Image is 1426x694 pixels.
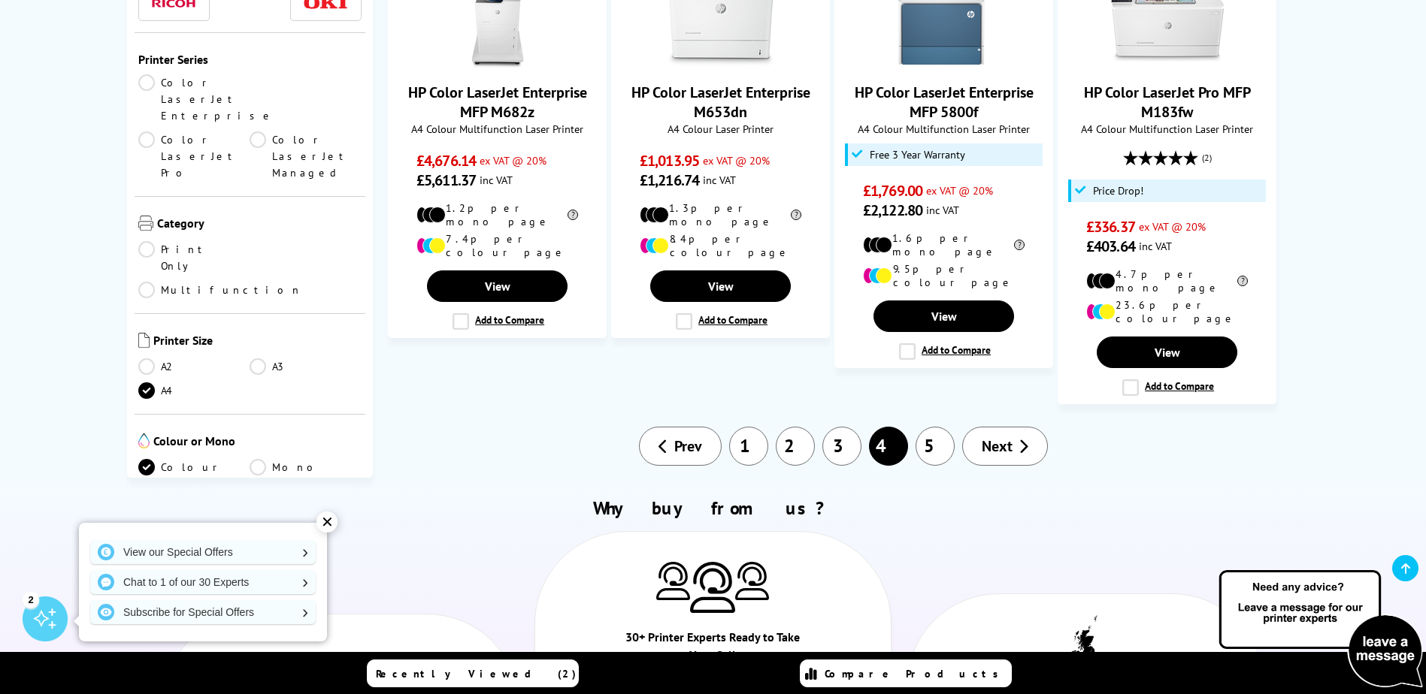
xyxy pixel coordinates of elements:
span: A4 Colour Laser Printer [619,122,822,136]
a: A4 [138,382,250,399]
a: View our Special Offers [90,540,316,564]
a: 5 [916,427,955,466]
a: Color LaserJet Managed [250,131,362,181]
span: Compare Products [825,667,1007,680]
span: Printer Size [153,333,362,351]
li: 1.2p per mono page [416,201,578,228]
span: ex VAT @ 20% [480,153,546,167]
span: Price Drop! [1093,185,1143,197]
span: Next [982,436,1013,456]
span: Printer Series [138,52,362,67]
a: 2 [776,427,815,466]
li: 1.3p per mono page [640,201,801,228]
img: Printer Size [138,333,150,348]
span: £1,216.74 [640,170,699,190]
div: 2 [23,591,39,608]
a: Next [962,427,1048,466]
span: Recently Viewed (2) [376,667,577,680]
span: A4 Colour Multifunction Laser Printer [1066,122,1268,136]
span: Category [157,216,362,234]
label: Add to Compare [1122,379,1214,396]
label: Add to Compare [899,343,991,360]
span: A4 Colour Multifunction Laser Printer [843,122,1045,136]
img: Colour or Mono [138,433,150,448]
a: Print Only [138,241,250,274]
a: HP Color LaserJet Enterprise MFP 5800f [888,56,1001,71]
span: £4,676.14 [416,151,476,170]
a: HP Color LaserJet Pro MFP M183fw [1084,83,1251,122]
a: Recently Viewed (2) [367,659,579,687]
a: 3 [822,427,861,466]
a: HP Color LaserJet Enterprise M653dn [631,83,810,122]
li: 8.4p per colour page [640,232,801,259]
a: View [1097,336,1237,368]
a: Color LaserJet Pro [138,131,250,181]
span: £336.37 [1086,217,1135,237]
span: inc VAT [703,173,736,187]
li: 1.6p per mono page [863,231,1025,258]
a: View [873,300,1013,332]
span: (2) [1202,143,1212,172]
a: HP Color LaserJet Enterprise MFP M682z [441,56,554,71]
a: 1 [729,427,768,466]
div: 30+ Printer Experts Ready to Take Your Call [624,628,802,671]
a: A2 [138,358,250,375]
label: Add to Compare [453,313,544,330]
a: Multifunction [138,282,302,298]
img: Category [138,216,153,231]
label: Add to Compare [676,313,767,330]
a: HP Color LaserJet Pro MFP M183fw [1111,56,1224,71]
a: HP Color LaserJet Enterprise M653dn [665,56,777,71]
span: inc VAT [1139,239,1172,253]
img: Printer Experts [656,562,690,600]
a: Mono [250,459,362,475]
span: inc VAT [480,173,513,187]
li: 4.7p per mono page [1086,267,1248,294]
a: Compare Products [800,659,1012,687]
span: ex VAT @ 20% [926,183,993,198]
span: Prev [674,436,702,456]
li: 23.6p per colour page [1086,298,1248,325]
li: 9.5p per colour page [863,262,1025,289]
div: ✕ [316,511,338,533]
span: ex VAT @ 20% [703,153,770,167]
h2: Why buy from us? [154,496,1271,520]
a: Colour [138,459,250,475]
span: £1,013.95 [640,151,699,170]
span: £1,769.00 [863,181,922,201]
a: Chat to 1 of our 30 Experts [90,570,316,594]
a: View [427,270,567,302]
img: Printer Experts [690,562,735,614]
span: ex VAT @ 20% [1139,219,1206,234]
a: View [650,270,790,302]
span: £5,611.37 [416,170,476,190]
img: Printer Experts [735,562,769,600]
span: Free 3 Year Warranty [870,149,965,161]
a: HP Color LaserJet Enterprise MFP 5800f [855,83,1034,122]
span: £2,122.80 [863,201,922,220]
a: Prev [639,427,722,466]
span: Colour or Mono [153,433,362,451]
li: 7.4p per colour page [416,232,578,259]
a: Subscribe for Special Offers [90,600,316,624]
span: A4 Colour Multifunction Laser Printer [396,122,598,136]
a: Color LaserJet Enterprise [138,74,274,124]
span: inc VAT [926,203,959,217]
img: Open Live Chat window [1216,568,1426,691]
img: UK tax payer [1064,615,1106,684]
a: HP Color LaserJet Enterprise MFP M682z [408,83,587,122]
span: £403.64 [1086,237,1135,256]
a: A3 [250,358,362,375]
